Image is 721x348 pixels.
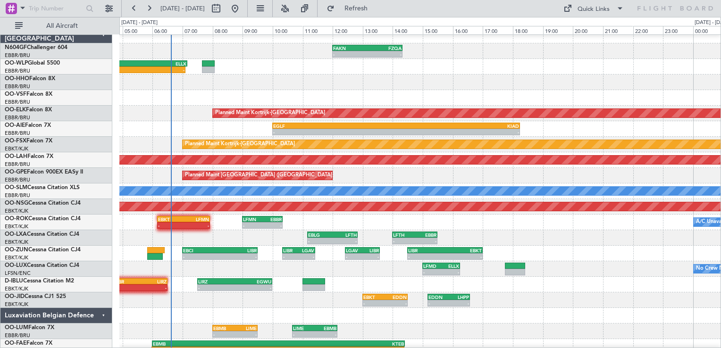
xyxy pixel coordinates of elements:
[346,248,362,253] div: LGAV
[5,263,79,268] a: OO-LUXCessna Citation CJ4
[5,176,30,183] a: EBBR/BRU
[332,232,356,238] div: LFTH
[5,207,28,215] a: EBKT/KJK
[336,5,376,12] span: Refresh
[5,278,74,284] a: D-IBLUCessna Citation M2
[368,51,402,57] div: -
[415,232,436,238] div: EBBR
[29,1,83,16] input: Trip Number
[385,294,407,300] div: EDDN
[362,248,379,253] div: LIBR
[273,26,303,34] div: 10:00
[183,254,220,259] div: -
[5,83,30,90] a: EBBR/BRU
[578,5,610,14] div: Quick Links
[140,279,167,284] div: LIRZ
[184,223,209,228] div: -
[25,23,100,29] span: All Aircraft
[5,169,27,175] span: OO-GPE
[5,145,28,152] a: EBKT/KJK
[235,279,272,284] div: EGWU
[393,232,415,238] div: LFTH
[5,294,25,299] span: OO-JID
[363,26,393,34] div: 13:00
[160,4,205,13] span: [DATE] - [DATE]
[158,223,184,228] div: -
[543,26,573,34] div: 19:00
[5,45,27,50] span: N604GF
[5,99,30,106] a: EBBR/BRU
[5,107,52,113] a: OO-ELKFalcon 8X
[243,216,262,222] div: LFMN
[5,278,23,284] span: D-IBLU
[449,300,469,306] div: -
[299,248,314,253] div: LGAV
[5,247,28,253] span: OO-ZUN
[362,254,379,259] div: -
[315,325,336,331] div: EBMB
[5,138,26,144] span: OO-FSX
[5,325,54,331] a: OO-LUMFalcon 7X
[299,254,314,259] div: -
[183,248,220,253] div: EBCI
[5,325,28,331] span: OO-LUM
[5,45,67,50] a: N604GFChallenger 604
[185,168,356,182] div: Planned Maint [GEOGRAPHIC_DATA] ([GEOGRAPHIC_DATA] National)
[453,26,483,34] div: 16:00
[513,26,543,34] div: 18:00
[5,76,55,82] a: OO-HHOFalcon 8X
[5,67,30,75] a: EBBR/BRU
[123,26,153,34] div: 05:00
[5,60,28,66] span: OO-WLP
[243,26,273,34] div: 09:00
[423,26,453,34] div: 15:00
[243,223,262,228] div: -
[5,340,26,346] span: OO-FAE
[322,1,379,16] button: Refresh
[5,161,30,168] a: EBBR/BRU
[308,232,332,238] div: EBLG
[198,285,235,290] div: -
[5,239,28,246] a: EBKT/KJK
[332,238,356,244] div: -
[333,26,363,34] div: 12:00
[559,1,629,16] button: Quick Links
[220,248,257,253] div: LIBR
[5,216,81,222] a: OO-ROKCessna Citation CJ4
[5,52,30,59] a: EBBR/BRU
[363,294,385,300] div: EBKT
[428,300,449,306] div: -
[445,254,482,259] div: -
[113,279,140,284] div: EBBR
[428,294,449,300] div: EDDN
[441,263,459,269] div: ELLX
[5,130,30,137] a: EBBR/BRU
[5,138,52,144] a: OO-FSXFalcon 7X
[423,263,441,269] div: LFMD
[5,232,27,237] span: OO-LXA
[113,285,140,290] div: -
[5,223,28,230] a: EBKT/KJK
[346,254,362,259] div: -
[262,216,282,222] div: EBBR
[393,26,423,34] div: 14:00
[415,238,436,244] div: -
[273,129,396,135] div: -
[573,26,603,34] div: 20:00
[396,123,520,129] div: KIAD
[213,331,235,337] div: -
[5,200,28,206] span: OO-NSG
[198,279,235,284] div: LIRZ
[315,331,336,337] div: -
[408,254,445,259] div: -
[278,341,404,347] div: KTEB
[235,285,272,290] div: -
[633,26,663,34] div: 22:00
[5,154,27,159] span: OO-LAH
[213,325,235,331] div: EBMB
[5,254,28,261] a: EBKT/KJK
[184,216,209,222] div: LFMN
[140,285,167,290] div: -
[333,45,367,51] div: FAKN
[5,123,25,128] span: OO-AIE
